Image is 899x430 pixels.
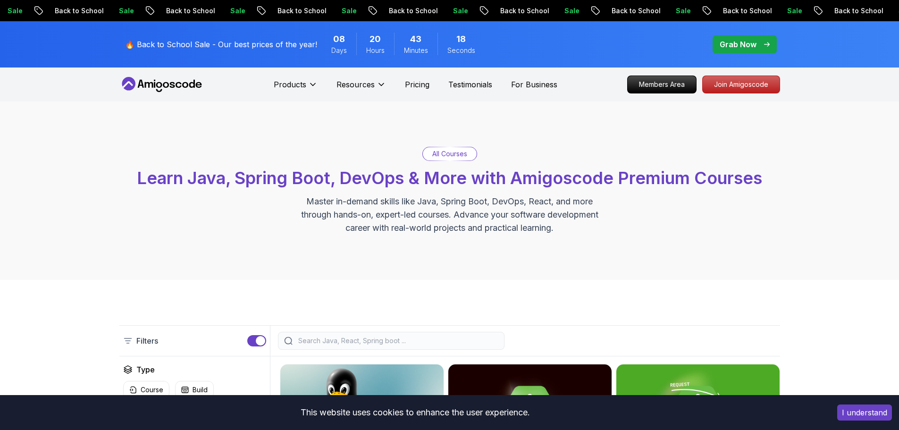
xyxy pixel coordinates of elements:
[628,76,696,93] p: Members Area
[627,76,697,93] a: Members Area
[136,364,155,375] h2: Type
[448,79,492,90] a: Testimonials
[7,402,823,423] div: This website uses cookies to enhance the user experience.
[606,6,636,16] p: Sale
[653,6,717,16] p: Back to School
[336,79,386,98] button: Resources
[274,79,318,98] button: Products
[96,6,160,16] p: Back to School
[829,6,859,16] p: Sale
[160,6,191,16] p: Sale
[136,335,158,346] p: Filters
[208,6,272,16] p: Back to School
[333,33,345,46] span: 8 Days
[765,6,829,16] p: Back to School
[336,79,375,90] p: Resources
[456,33,466,46] span: 18 Seconds
[720,39,756,50] p: Grab Now
[331,46,347,55] span: Days
[175,381,214,399] button: Build
[272,6,302,16] p: Sale
[291,195,608,235] p: Master in-demand skills like Java, Spring Boot, DevOps, React, and more through hands-on, expert-...
[383,6,413,16] p: Sale
[319,6,383,16] p: Back to School
[410,33,421,46] span: 43 Minutes
[123,381,169,399] button: Course
[430,6,495,16] p: Back to School
[837,405,892,421] button: Accept cookies
[49,6,79,16] p: Sale
[717,6,748,16] p: Sale
[125,39,317,50] p: 🔥 Back to School Sale - Our best prices of the year!
[542,6,606,16] p: Back to School
[404,46,428,55] span: Minutes
[274,79,306,90] p: Products
[432,149,467,159] p: All Courses
[495,6,525,16] p: Sale
[137,168,762,188] span: Learn Java, Spring Boot, DevOps & More with Amigoscode Premium Courses
[405,79,429,90] a: Pricing
[370,33,381,46] span: 20 Hours
[703,76,780,93] p: Join Amigoscode
[702,76,780,93] a: Join Amigoscode
[366,46,385,55] span: Hours
[511,79,557,90] a: For Business
[141,385,163,395] p: Course
[296,336,498,346] input: Search Java, React, Spring boot ...
[193,385,208,395] p: Build
[447,46,475,55] span: Seconds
